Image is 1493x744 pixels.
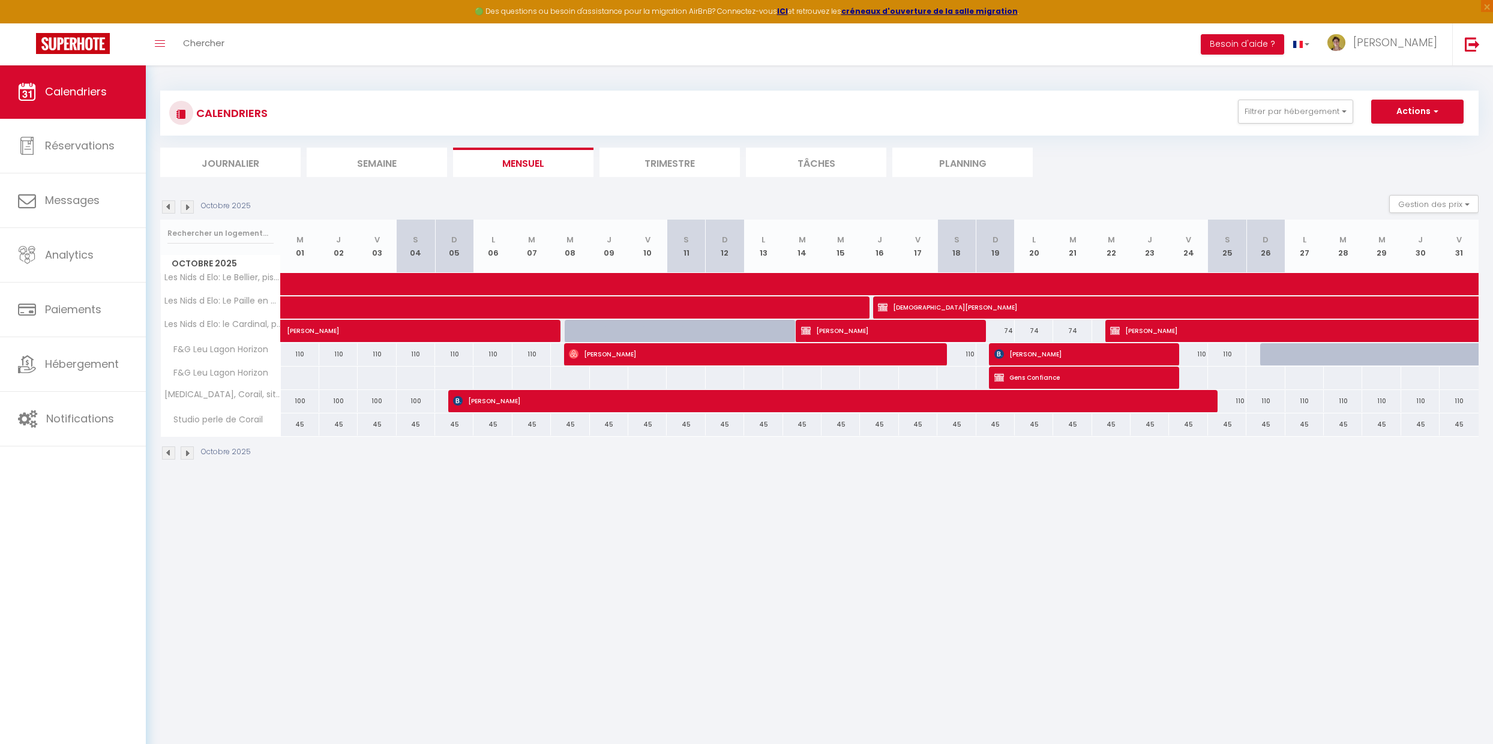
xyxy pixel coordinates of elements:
[667,220,705,273] th: 11
[1324,413,1362,436] div: 45
[183,37,224,49] span: Chercher
[528,234,535,245] abbr: M
[193,100,268,127] h3: CALENDRIERS
[163,320,283,329] span: Les Nids d Elo: le Cardinal, piscine au sel [GEOGRAPHIC_DATA]
[1371,100,1464,124] button: Actions
[569,343,927,365] span: [PERSON_NAME]
[45,84,107,99] span: Calendriers
[1015,320,1053,342] div: 74
[1418,234,1423,245] abbr: J
[590,413,628,436] div: 45
[1208,343,1246,365] div: 110
[160,148,301,177] li: Journalier
[453,148,593,177] li: Mensuel
[1318,23,1452,65] a: ... [PERSON_NAME]
[45,247,94,262] span: Analytics
[10,5,46,41] button: Ouvrir le widget de chat LiveChat
[1246,390,1285,412] div: 110
[899,220,937,273] th: 17
[1378,234,1386,245] abbr: M
[1465,37,1480,52] img: logout
[435,343,473,365] div: 110
[163,390,283,399] span: [MEDICAL_DATA], Corail, situé à 2 min du lagon
[453,389,1195,412] span: [PERSON_NAME]
[783,413,822,436] div: 45
[599,148,740,177] li: Trimestre
[799,234,806,245] abbr: M
[1456,234,1462,245] abbr: V
[358,413,396,436] div: 45
[45,302,101,317] span: Paiements
[512,413,551,436] div: 45
[878,296,1402,319] span: [DEMOGRAPHIC_DATA][PERSON_NAME]
[1053,220,1092,273] th: 21
[1208,390,1246,412] div: 110
[822,413,860,436] div: 45
[841,6,1018,16] a: créneaux d'ouverture de la salle migration
[937,220,976,273] th: 18
[860,413,898,436] div: 45
[281,220,319,273] th: 01
[899,413,937,436] div: 45
[892,148,1033,177] li: Planning
[915,234,921,245] abbr: V
[777,6,788,16] strong: ICI
[1238,100,1353,124] button: Filtrer par hébergement
[473,343,512,365] div: 110
[822,220,860,273] th: 15
[167,223,274,244] input: Rechercher un logement...
[46,411,114,426] span: Notifications
[1201,34,1284,55] button: Besoin d'aide ?
[1015,413,1053,436] div: 45
[281,413,319,436] div: 45
[1169,220,1207,273] th: 24
[744,220,783,273] th: 13
[397,390,435,412] div: 100
[667,413,705,436] div: 45
[1092,413,1131,436] div: 45
[1246,220,1285,273] th: 26
[287,313,480,336] span: [PERSON_NAME]
[801,319,967,342] span: [PERSON_NAME]
[163,343,271,356] span: F&G Leu Lagon Horizon
[1053,320,1092,342] div: 74
[374,234,380,245] abbr: V
[706,220,744,273] th: 12
[1169,343,1207,365] div: 110
[1208,220,1246,273] th: 25
[1131,220,1169,273] th: 23
[993,234,999,245] abbr: D
[1362,413,1401,436] div: 45
[1108,234,1115,245] abbr: M
[491,234,495,245] abbr: L
[1440,390,1479,412] div: 110
[590,220,628,273] th: 09
[163,296,283,305] span: Les Nids d Elo: Le Paille en Queue, piscine au Sel
[683,234,689,245] abbr: S
[1285,390,1324,412] div: 110
[566,234,574,245] abbr: M
[163,367,271,380] span: F&G Leu Lagon Horizon
[1324,390,1362,412] div: 110
[628,220,667,273] th: 10
[36,33,110,54] img: Super Booking
[607,234,611,245] abbr: J
[628,413,667,436] div: 45
[397,343,435,365] div: 110
[976,320,1015,342] div: 74
[319,220,358,273] th: 02
[722,234,728,245] abbr: D
[837,234,844,245] abbr: M
[1131,413,1169,436] div: 45
[1440,413,1479,436] div: 45
[512,220,551,273] th: 07
[296,234,304,245] abbr: M
[281,390,319,412] div: 100
[174,23,233,65] a: Chercher
[1015,220,1053,273] th: 20
[937,343,976,365] div: 110
[473,413,512,436] div: 45
[413,234,418,245] abbr: S
[1401,220,1440,273] th: 30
